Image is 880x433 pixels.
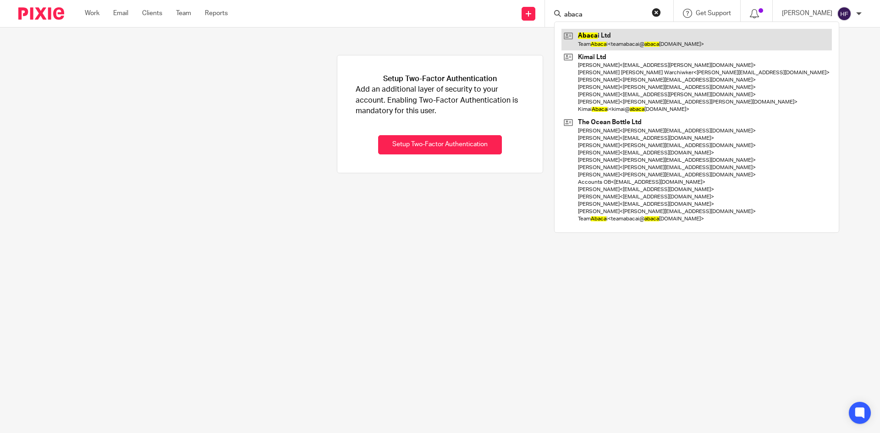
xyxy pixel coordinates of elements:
p: Add an additional layer of security to your account. Enabling Two-Factor Authentication is mandat... [356,84,524,116]
a: Work [85,9,99,18]
span: Get Support [696,10,731,16]
button: Setup Two-Factor Authentication [378,135,502,155]
img: svg%3E [837,6,852,21]
img: Pixie [18,7,64,20]
h1: Setup Two-Factor Authentication [383,74,497,84]
a: Email [113,9,128,18]
a: Clients [142,9,162,18]
a: Reports [205,9,228,18]
input: Search [563,11,646,19]
a: Team [176,9,191,18]
button: Clear [652,8,661,17]
p: [PERSON_NAME] [782,9,832,18]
